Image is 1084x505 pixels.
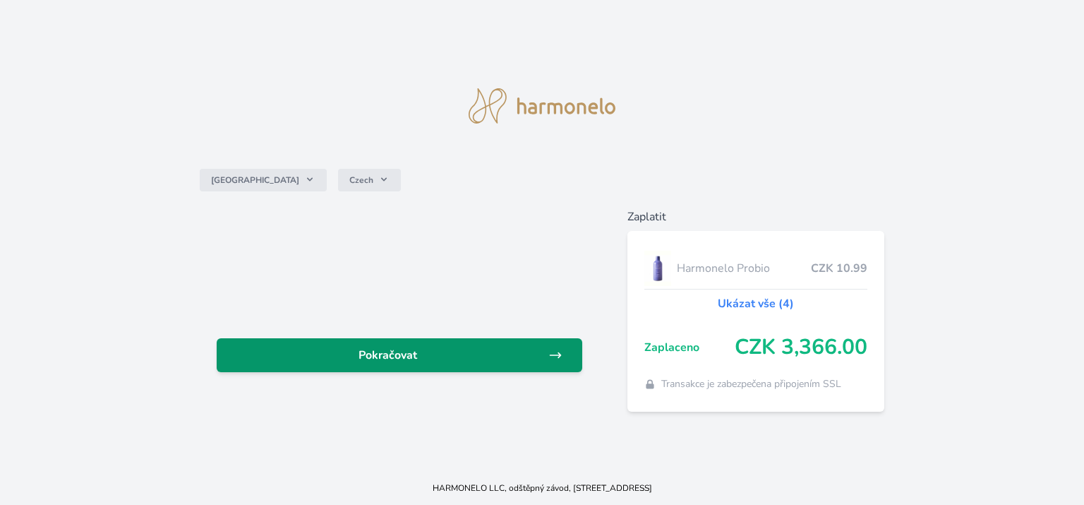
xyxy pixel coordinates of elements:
span: CZK 10.99 [811,260,867,277]
span: Zaplaceno [644,339,735,356]
img: CLEAN_PROBIO_se_stinem_x-lo.jpg [644,251,671,286]
span: Harmonelo Probio [677,260,811,277]
span: Pokračovat [228,347,548,364]
span: CZK 3,366.00 [735,335,867,360]
a: Ukázat vše (4) [718,295,794,312]
span: [GEOGRAPHIC_DATA] [211,174,299,186]
button: Czech [338,169,401,191]
span: Transakce je zabezpečena připojením SSL [661,377,841,391]
button: [GEOGRAPHIC_DATA] [200,169,327,191]
span: Czech [349,174,373,186]
img: logo.svg [469,88,615,124]
h6: Zaplatit [627,208,884,225]
a: Pokračovat [217,338,582,372]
